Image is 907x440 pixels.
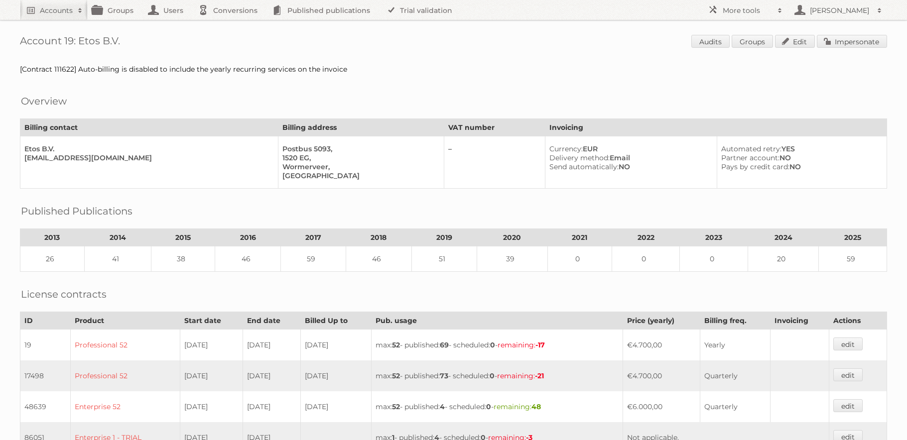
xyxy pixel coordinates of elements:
strong: 0 [486,402,491,411]
th: 2025 [819,229,887,246]
a: Impersonate [817,35,887,48]
div: Wormerveer, [282,162,435,171]
div: [Contract 111622] Auto-billing is disabled to include the yearly recurring services on the invoice [20,65,887,74]
th: 2014 [84,229,151,246]
th: Billed Up to [300,312,371,330]
a: Groups [732,35,773,48]
th: Billing contact [20,119,278,136]
strong: 4 [440,402,445,411]
span: Send automatically: [549,162,619,171]
strong: 52 [392,402,400,411]
span: Automated retry: [721,144,781,153]
span: Delivery method: [549,153,610,162]
div: EUR [549,144,709,153]
th: Pub. usage [372,312,623,330]
div: 1520 EG, [282,153,435,162]
td: – [444,136,545,189]
th: 2021 [547,229,612,246]
td: 0 [612,246,680,272]
span: remaining: [497,371,544,380]
td: 59 [280,246,346,272]
td: 26 [20,246,85,272]
th: 2022 [612,229,680,246]
th: 2019 [411,229,477,246]
th: Invoicing [771,312,829,330]
td: [DATE] [300,391,371,422]
div: NO [721,162,879,171]
td: 48639 [20,391,71,422]
th: 2023 [680,229,748,246]
strong: 0 [490,340,495,349]
span: Pays by credit card: [721,162,789,171]
strong: 69 [440,340,449,349]
span: Partner account: [721,153,779,162]
th: End date [243,312,300,330]
th: 2017 [280,229,346,246]
h2: [PERSON_NAME] [807,5,872,15]
h2: Overview [21,94,67,109]
div: [EMAIL_ADDRESS][DOMAIN_NAME] [24,153,270,162]
td: [DATE] [180,330,243,361]
h2: More tools [723,5,773,15]
strong: 73 [440,371,448,380]
div: NO [721,153,879,162]
td: 39 [477,246,547,272]
td: Quarterly [700,391,771,422]
td: 0 [680,246,748,272]
th: Billing address [278,119,444,136]
td: max: - published: - scheduled: - [372,391,623,422]
th: ID [20,312,71,330]
td: 38 [151,246,215,272]
td: 20 [748,246,819,272]
span: remaining: [494,402,541,411]
th: 2013 [20,229,85,246]
td: max: - published: - scheduled: - [372,360,623,391]
div: Postbus 5093, [282,144,435,153]
div: NO [549,162,709,171]
a: edit [833,368,863,381]
td: Yearly [700,330,771,361]
th: 2016 [215,229,280,246]
span: Currency: [549,144,583,153]
span: remaining: [498,340,545,349]
h2: Published Publications [21,204,132,219]
strong: 0 [490,371,495,380]
td: 51 [411,246,477,272]
a: Edit [775,35,815,48]
td: [DATE] [243,391,300,422]
td: [DATE] [300,330,371,361]
a: edit [833,337,863,350]
th: 2015 [151,229,215,246]
th: Price (yearly) [623,312,700,330]
strong: -17 [535,340,545,349]
td: max: - published: - scheduled: - [372,330,623,361]
td: Professional 52 [70,360,180,391]
th: Start date [180,312,243,330]
td: [DATE] [243,330,300,361]
td: [DATE] [180,391,243,422]
th: 2024 [748,229,819,246]
td: 46 [346,246,411,272]
td: 59 [819,246,887,272]
td: 0 [547,246,612,272]
td: [DATE] [300,360,371,391]
div: Etos B.V. [24,144,270,153]
td: Professional 52 [70,330,180,361]
td: €4.700,00 [623,330,700,361]
td: 19 [20,330,71,361]
td: €6.000,00 [623,391,700,422]
strong: 52 [392,371,400,380]
h2: License contracts [21,287,107,302]
h2: Accounts [40,5,73,15]
strong: 52 [392,340,400,349]
th: Billing freq. [700,312,771,330]
th: Actions [829,312,887,330]
td: 41 [84,246,151,272]
strong: -21 [535,371,544,380]
a: edit [833,399,863,412]
a: Audits [691,35,730,48]
td: €4.700,00 [623,360,700,391]
td: Enterprise 52 [70,391,180,422]
h1: Account 19: Etos B.V. [20,35,887,50]
th: 2018 [346,229,411,246]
